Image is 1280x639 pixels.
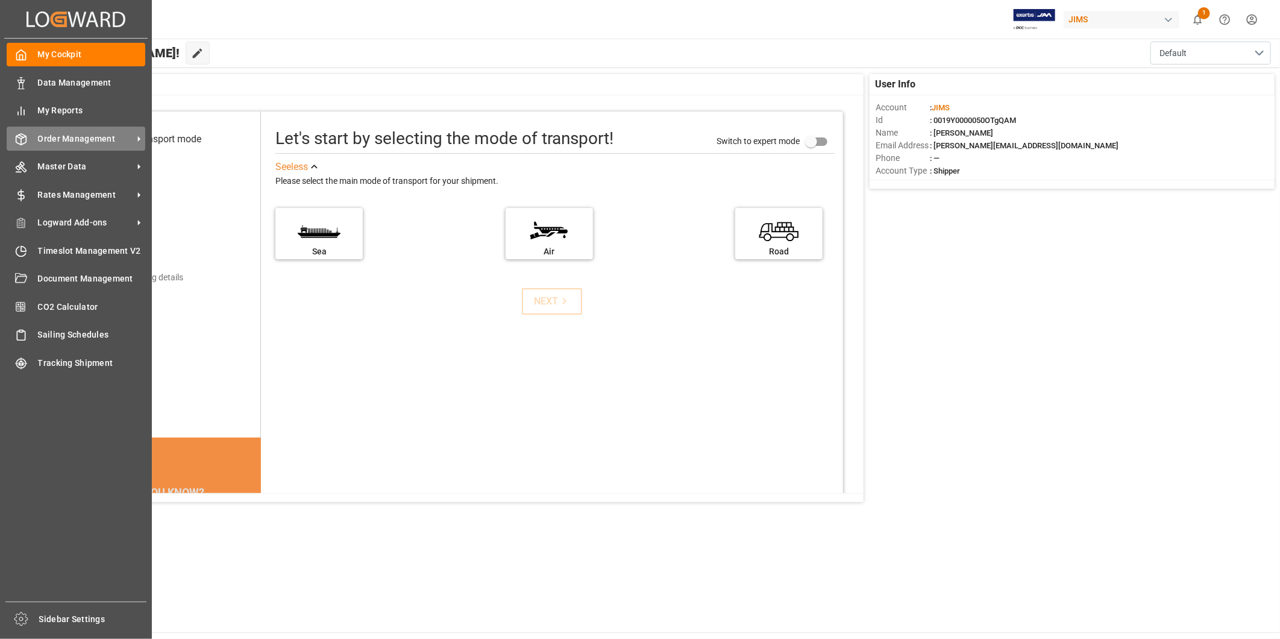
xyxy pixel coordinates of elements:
[38,357,146,370] span: Tracking Shipment
[1064,11,1179,28] div: JIMS
[275,126,613,151] div: Let's start by selecting the mode of transport!
[1150,42,1271,65] button: open menu
[512,245,587,258] div: Air
[108,271,183,284] div: Add shipping details
[1184,6,1211,33] button: show 1 new notifications
[7,43,145,66] a: My Cockpit
[534,294,571,309] div: NEXT
[741,245,817,258] div: Road
[1159,47,1187,60] span: Default
[38,48,146,61] span: My Cockpit
[522,288,582,315] button: NEXT
[876,165,930,177] span: Account Type
[7,295,145,318] a: CO2 Calculator
[930,103,950,112] span: :
[876,127,930,139] span: Name
[876,101,930,114] span: Account
[1064,8,1184,31] button: JIMS
[7,99,145,122] a: My Reports
[930,141,1118,150] span: : [PERSON_NAME][EMAIL_ADDRESS][DOMAIN_NAME]
[932,103,950,112] span: JIMS
[876,114,930,127] span: Id
[38,104,146,117] span: My Reports
[7,351,145,374] a: Tracking Shipment
[275,160,308,174] div: See less
[930,154,940,163] span: : —
[7,239,145,262] a: Timeslot Management V2
[7,71,145,94] a: Data Management
[38,329,146,341] span: Sailing Schedules
[1198,7,1210,19] span: 1
[108,132,201,146] div: Select transport mode
[7,267,145,291] a: Document Management
[281,245,357,258] div: Sea
[38,160,133,173] span: Master Data
[876,152,930,165] span: Phone
[275,174,834,189] div: Please select the main mode of transport for your shipment.
[50,42,180,65] span: Hello [PERSON_NAME]!
[38,189,133,201] span: Rates Management
[876,139,930,152] span: Email Address
[930,128,993,137] span: : [PERSON_NAME]
[7,323,145,347] a: Sailing Schedules
[67,480,262,505] div: DID YOU KNOW?
[717,136,800,146] span: Switch to expert mode
[1014,9,1055,30] img: Exertis%20JAM%20-%20Email%20Logo.jpg_1722504956.jpg
[876,77,916,92] span: User Info
[930,166,960,175] span: : Shipper
[38,245,146,257] span: Timeslot Management V2
[1211,6,1238,33] button: Help Center
[38,133,133,145] span: Order Management
[38,301,146,313] span: CO2 Calculator
[38,216,133,229] span: Logward Add-ons
[38,272,146,285] span: Document Management
[38,77,146,89] span: Data Management
[39,613,147,626] span: Sidebar Settings
[930,116,1016,125] span: : 0019Y0000050OTgQAM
